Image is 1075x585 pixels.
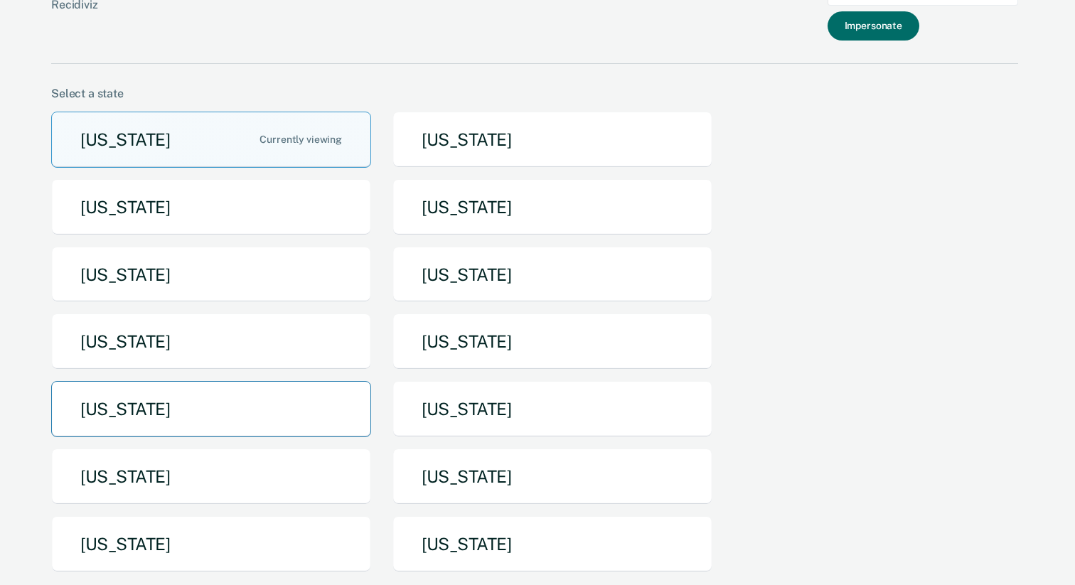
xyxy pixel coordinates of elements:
[51,112,371,168] button: [US_STATE]
[392,449,712,505] button: [US_STATE]
[392,179,712,235] button: [US_STATE]
[51,87,1018,100] div: Select a state
[828,11,919,41] button: Impersonate
[392,313,712,370] button: [US_STATE]
[51,247,371,303] button: [US_STATE]
[392,516,712,572] button: [US_STATE]
[51,449,371,505] button: [US_STATE]
[51,381,371,437] button: [US_STATE]
[51,313,371,370] button: [US_STATE]
[392,381,712,437] button: [US_STATE]
[51,179,371,235] button: [US_STATE]
[392,112,712,168] button: [US_STATE]
[392,247,712,303] button: [US_STATE]
[51,516,371,572] button: [US_STATE]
